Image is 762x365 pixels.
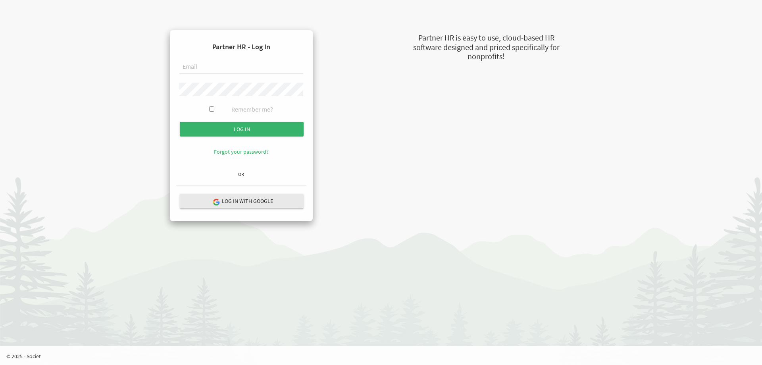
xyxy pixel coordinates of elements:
div: nonprofits! [373,51,599,62]
button: Log in with Google [180,194,304,209]
p: © 2025 - Societ [6,352,762,360]
a: Forgot your password? [214,148,269,155]
div: software designed and priced specifically for [373,42,599,53]
img: google-logo.png [212,198,219,205]
label: Remember me? [231,105,273,114]
div: Partner HR is easy to use, cloud-based HR [373,32,599,44]
h4: Partner HR - Log In [176,37,306,57]
input: Log in [180,122,304,136]
h6: OR [176,172,306,177]
input: Email [179,60,303,74]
